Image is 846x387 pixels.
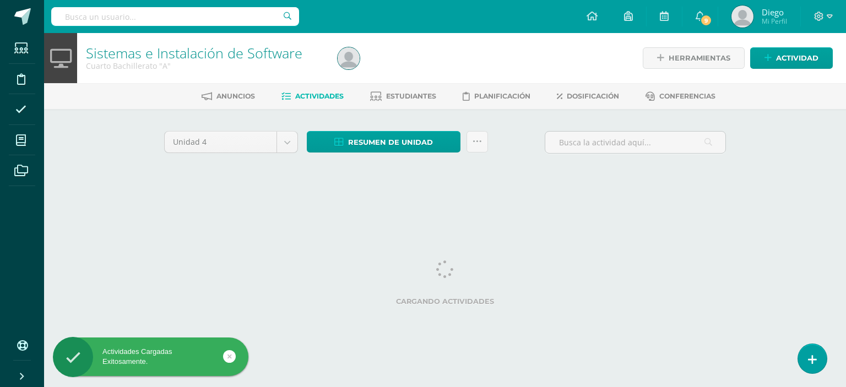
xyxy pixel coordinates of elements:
span: Anuncios [216,92,255,100]
a: Conferencias [646,88,715,105]
input: Busca un usuario... [51,7,299,26]
a: Dosificación [557,88,619,105]
span: Herramientas [669,48,730,68]
label: Cargando actividades [164,297,726,306]
span: Dosificación [567,92,619,100]
a: Resumen de unidad [307,131,460,152]
img: e1ecaa63abbcd92f15e98e258f47b918.png [731,6,753,28]
a: Estudiantes [370,88,436,105]
div: Actividades Cargadas Exitosamente. [53,347,248,367]
a: Planificación [463,88,530,105]
span: Resumen de unidad [348,132,433,152]
span: Estudiantes [386,92,436,100]
span: Unidad 4 [173,132,268,152]
span: 9 [700,14,712,26]
h1: Sistemas e Instalación de Software [86,45,324,61]
a: Sistemas e Instalación de Software [86,43,302,62]
span: Mi Perfil [762,17,787,26]
span: Diego [762,7,787,18]
a: Anuncios [202,88,255,105]
a: Actividad [750,47,833,69]
span: Conferencias [659,92,715,100]
span: Actividades [295,92,344,100]
input: Busca la actividad aquí... [545,132,725,153]
a: Herramientas [643,47,745,69]
span: Planificación [474,92,530,100]
span: Actividad [776,48,818,68]
div: Cuarto Bachillerato 'A' [86,61,324,71]
a: Unidad 4 [165,132,297,152]
a: Actividades [281,88,344,105]
img: e1ecaa63abbcd92f15e98e258f47b918.png [338,47,360,69]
